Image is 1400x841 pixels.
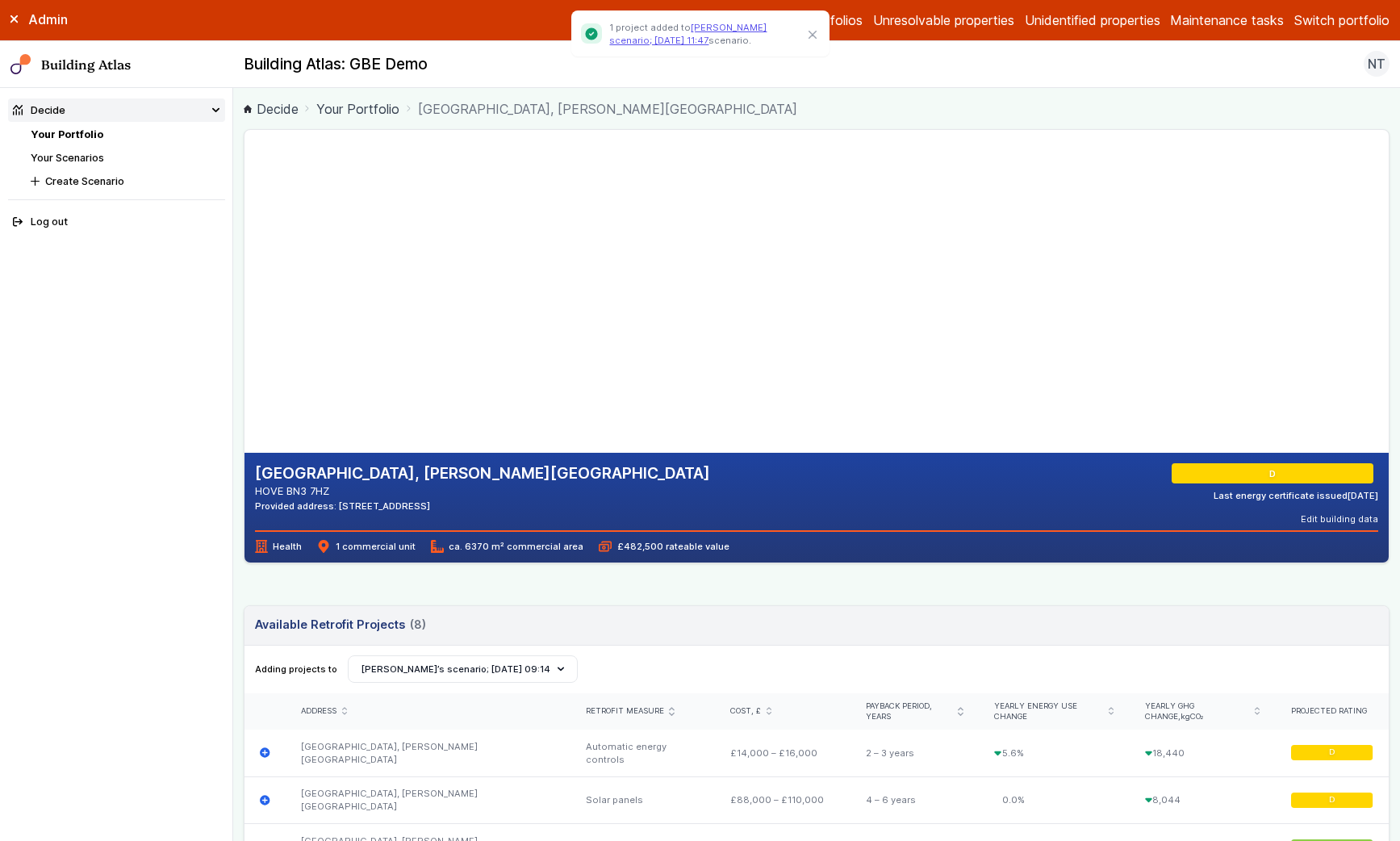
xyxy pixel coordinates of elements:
[255,463,710,484] h2: [GEOGRAPHIC_DATA], [PERSON_NAME][GEOGRAPHIC_DATA]
[715,730,850,776] div: £14,000 – £16,000
[316,99,399,119] a: Your Portfolio
[1294,10,1390,30] button: Switch portfolio
[317,540,415,553] span: 1 commercial unit
[13,103,65,118] div: Decide
[599,540,729,553] span: £482,500 rateable value
[1145,701,1250,722] span: Yearly GHG change,
[850,730,979,776] div: 2 – 3 years
[609,22,767,46] a: [PERSON_NAME] scenario; [DATE] 11:47
[286,730,570,776] div: [GEOGRAPHIC_DATA], [PERSON_NAME][GEOGRAPHIC_DATA]
[31,152,104,164] a: Your Scenarios
[570,776,716,824] div: Solar panels
[802,24,823,45] button: Close
[873,10,1014,30] a: Unresolvable properties
[866,701,953,722] span: Payback period, years
[994,701,1103,722] span: Yearly energy use change
[244,54,428,75] h2: Building Atlas: GBE Demo
[1170,10,1284,30] a: Maintenance tasks
[286,776,570,824] div: [GEOGRAPHIC_DATA], [PERSON_NAME][GEOGRAPHIC_DATA]
[255,663,337,676] span: Adding projects to
[301,706,336,717] span: Address
[255,540,302,553] span: Health
[431,540,583,553] span: ca. 6370 m² commercial area
[1368,54,1385,73] span: NT
[255,616,426,634] h3: Available Retrofit Projects
[1129,776,1275,824] div: 8,044
[730,706,761,717] span: Cost, £
[1364,51,1390,77] button: NT
[348,655,579,683] button: [PERSON_NAME]’s scenario; [DATE] 09:14
[31,128,103,140] a: Your Portfolio
[715,776,850,824] div: £88,000 – £110,000
[1329,747,1335,758] span: D
[1214,489,1378,502] div: Last energy certificate issued
[255,483,710,499] address: HOVE BN3 7HZ
[979,730,1129,776] div: 5.6%
[1329,795,1335,805] span: D
[1301,513,1378,525] button: Edit building data
[10,54,31,75] img: main-0bbd2752.svg
[26,169,225,193] button: Create Scenario
[410,616,426,634] span: (8)
[8,211,225,234] button: Log out
[1291,706,1373,717] div: Projected rating
[1348,490,1378,501] time: [DATE]
[1181,712,1204,721] span: kgCO₂
[1025,10,1160,30] a: Unidentified properties
[255,500,710,513] div: Provided address: [STREET_ADDRESS]
[804,10,863,30] a: Portfolios
[244,99,299,119] a: Decide
[1272,467,1278,480] span: D
[979,776,1129,824] div: 0.0%
[418,99,797,119] span: [GEOGRAPHIC_DATA], [PERSON_NAME][GEOGRAPHIC_DATA]
[570,730,716,776] div: Automatic energy controls
[1129,730,1275,776] div: 18,440
[850,776,979,824] div: 4 – 6 years
[586,706,664,717] span: Retrofit measure
[8,98,225,122] summary: Decide
[609,21,801,47] p: 1 project added to scenario.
